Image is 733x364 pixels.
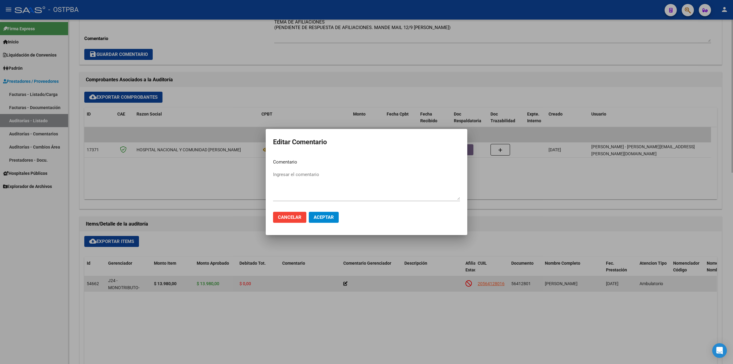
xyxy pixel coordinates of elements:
[314,215,334,220] span: Aceptar
[712,343,727,358] div: Open Intercom Messenger
[273,136,460,148] h2: Editar Comentario
[278,215,301,220] span: Cancelar
[273,212,306,223] button: Cancelar
[273,159,460,166] p: Comentario
[309,212,339,223] button: Aceptar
